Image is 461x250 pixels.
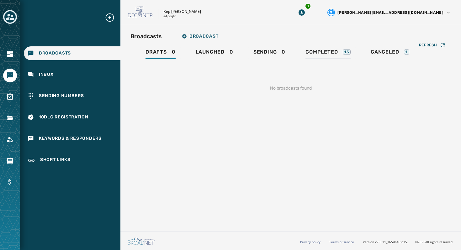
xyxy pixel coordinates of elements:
[39,114,88,120] span: 10DLC Registration
[39,135,102,142] span: Keywords & Responders
[296,7,307,18] button: Download Menu
[140,46,181,60] a: Drafts0
[177,30,223,43] button: Broadcast
[3,111,17,125] a: Navigate to Files
[39,93,84,99] span: Sending Numbers
[24,46,120,60] a: Navigate to Broadcasts
[414,40,451,50] button: Refresh
[163,14,176,19] p: a4pdijfr
[24,89,120,103] a: Navigate to Sending Numbers
[39,50,71,56] span: Broadcasts
[253,49,277,55] span: Sending
[105,13,120,23] button: Expand sub nav menu
[3,90,17,104] a: Navigate to Surveys
[325,6,453,19] button: User settings
[3,175,17,189] a: Navigate to Billing
[39,71,54,78] span: Inbox
[300,240,321,244] a: Privacy policy
[196,49,233,59] div: 0
[146,49,176,59] div: 0
[130,75,451,102] div: No broadcasts found
[3,133,17,146] a: Navigate to Account
[3,69,17,82] a: Navigate to Messaging
[191,46,238,60] a: Launched0
[40,157,71,164] span: Short Links
[196,49,225,55] span: Launched
[404,49,409,55] div: 1
[366,46,414,60] a: Canceled1
[305,3,311,9] div: 3
[146,49,167,55] span: Drafts
[371,49,399,55] span: Canceled
[419,43,437,48] span: Refresh
[182,34,218,39] span: Broadcast
[24,153,120,168] a: Navigate to Short Links
[3,154,17,168] a: Navigate to Orders
[3,10,17,24] button: Toggle account select drawer
[337,10,443,15] span: [PERSON_NAME][EMAIL_ADDRESS][DOMAIN_NAME]
[343,49,351,55] div: 15
[24,110,120,124] a: Navigate to 10DLC Registration
[3,47,17,61] a: Navigate to Home
[329,240,354,244] a: Terms of service
[363,240,410,244] span: Version
[375,240,410,244] span: v2.5.11_165d649fd1592c218755210ebffa1e5a55c3084e
[130,32,162,41] h2: Broadcasts
[305,49,338,55] span: Completed
[248,46,290,60] a: Sending0
[24,68,120,81] a: Navigate to Inbox
[415,240,453,244] span: © 2025 All rights reserved.
[163,9,201,14] p: Rep [PERSON_NAME]
[24,132,120,145] a: Navigate to Keywords & Responders
[300,46,356,60] a: Completed15
[253,49,285,59] div: 0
